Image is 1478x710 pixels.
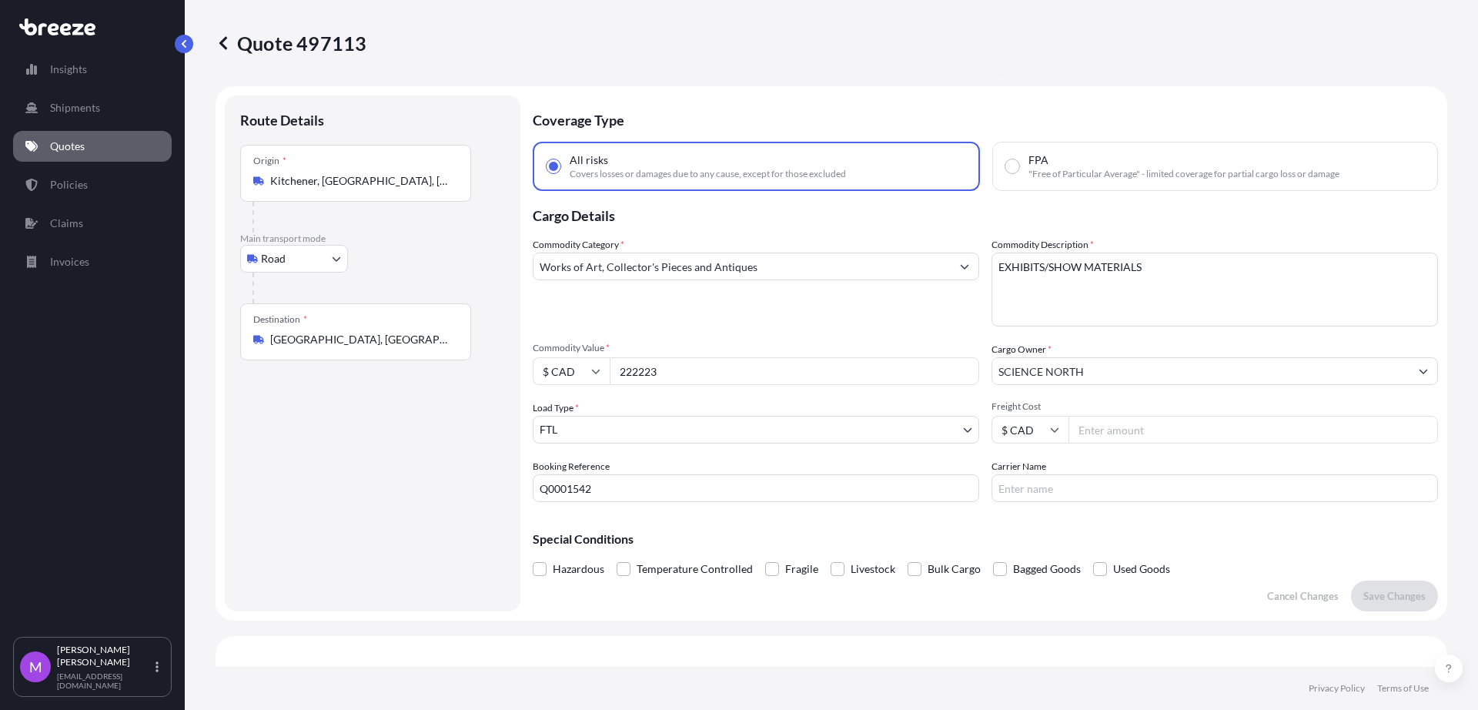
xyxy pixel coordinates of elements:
a: Claims [13,208,172,239]
span: FTL [540,422,557,437]
a: Terms of Use [1377,682,1429,695]
label: Commodity Category [533,237,624,253]
p: Claims [50,216,83,231]
p: Cancel Changes [1267,588,1339,604]
a: Policies [13,169,172,200]
p: Save Changes [1363,588,1426,604]
p: Invoices [50,254,89,270]
span: Load Type [533,400,579,416]
a: Privacy Policy [1309,682,1365,695]
p: [PERSON_NAME] [PERSON_NAME] [57,644,152,668]
p: Shipments [50,100,100,116]
button: FTL [533,416,979,444]
a: Shipments [13,92,172,123]
p: Cargo Details [533,191,1438,237]
p: Main transport mode [240,233,505,245]
span: Fragile [785,558,818,581]
span: Livestock [851,558,895,581]
input: Enter name [991,474,1438,502]
span: Road [261,251,286,266]
span: Freight Cost [991,400,1438,413]
span: Commodity Value [533,342,979,354]
input: Select a commodity type [533,253,951,280]
span: Bagged Goods [1013,558,1081,581]
label: Commodity Description [991,237,1094,253]
span: Used Goods [1113,558,1170,581]
input: Full name [992,357,1409,385]
input: All risksCovers losses or damages due to any cause, except for those excluded [547,159,560,173]
label: Booking Reference [533,459,610,474]
p: Quote 497113 [216,31,366,55]
label: Carrier Name [991,459,1046,474]
span: Bulk Cargo [928,558,981,581]
span: Temperature Controlled [637,558,753,581]
a: Invoices [13,246,172,277]
p: Policies [50,177,88,193]
span: Hazardous [553,558,604,581]
button: Show suggestions [1409,357,1437,385]
button: Show suggestions [951,253,978,280]
span: M [29,659,42,675]
button: Select transport [240,245,348,273]
span: All risks [570,152,608,168]
p: Coverage Type [533,95,1438,142]
div: Destination [253,313,307,326]
input: Type amount [610,357,979,385]
p: [EMAIL_ADDRESS][DOMAIN_NAME] [57,671,152,690]
input: Enter amount [1068,416,1438,444]
p: Route Details [240,111,324,129]
input: Origin [270,173,452,189]
span: "Free of Particular Average" - limited coverage for partial cargo loss or damage [1028,168,1339,180]
a: Quotes [13,131,172,162]
button: Save Changes [1351,581,1438,611]
textarea: EXHIBITS/SHOW MATERIALS [991,253,1438,327]
span: Covers losses or damages due to any cause, except for those excluded [570,168,846,180]
div: Origin [253,155,286,167]
span: FPA [1028,152,1048,168]
input: Destination [270,332,452,347]
p: Insights [50,62,87,77]
button: Cancel Changes [1255,581,1351,611]
input: FPA"Free of Particular Average" - limited coverage for partial cargo loss or damage [1005,159,1019,173]
input: Your internal reference [533,474,979,502]
a: Insights [13,54,172,85]
p: Special Conditions [533,533,1438,545]
p: Quotes [50,139,85,154]
label: Cargo Owner [991,342,1052,357]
